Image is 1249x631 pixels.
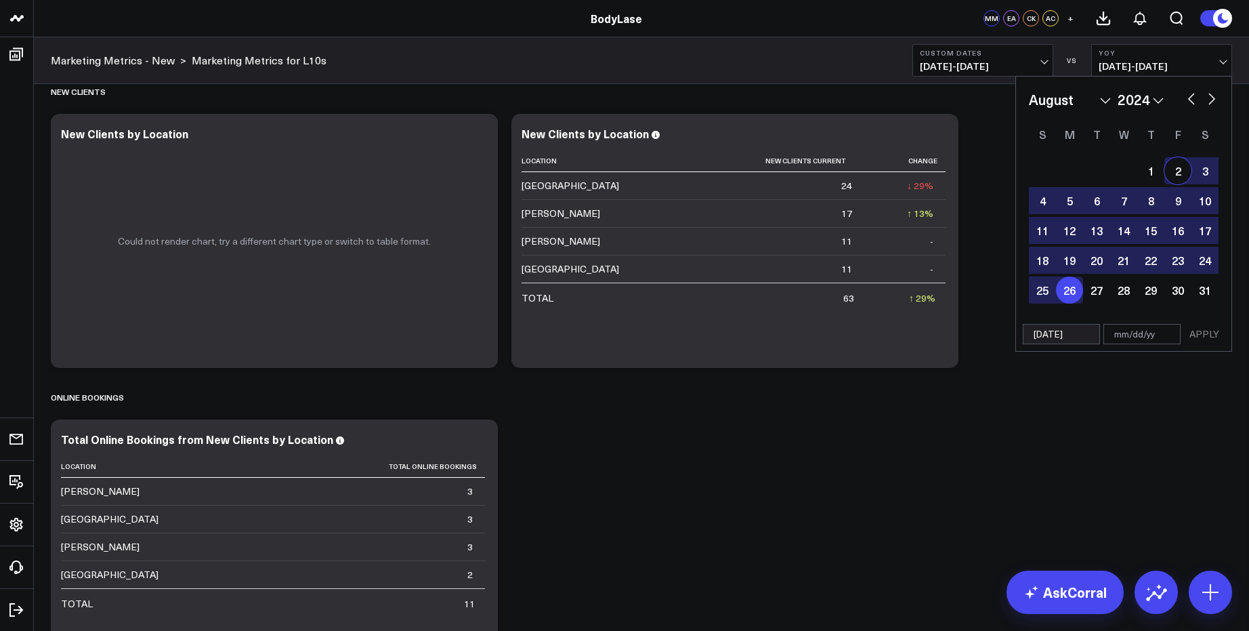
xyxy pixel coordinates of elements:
div: 2 [467,568,473,582]
th: New Clients Current [657,150,864,172]
div: [PERSON_NAME] [61,485,140,498]
th: Change [864,150,946,172]
th: Total Online Bookings [196,455,485,478]
div: Saturday [1191,123,1219,145]
div: [GEOGRAPHIC_DATA] [522,262,619,276]
button: YoY[DATE]-[DATE] [1091,44,1232,77]
a: BodyLase [591,11,642,26]
div: [GEOGRAPHIC_DATA] [522,179,619,192]
div: - [930,235,933,248]
div: ↑ 13% [907,207,933,220]
b: Custom Dates [920,49,1046,57]
div: TOTAL [522,291,553,305]
button: APPLY [1184,324,1225,344]
div: Friday [1164,123,1191,145]
div: TOTAL [61,597,93,611]
div: 3 [467,485,473,498]
div: Total Online Bookings from New Clients by Location [61,432,333,447]
div: 17 [841,207,852,220]
div: [PERSON_NAME] [522,235,600,248]
div: 11 [464,597,475,611]
div: Wednesday [1110,123,1137,145]
p: Could not render chart, try a different chart type or switch to table format. [118,236,431,247]
div: MM [983,10,1000,26]
div: Tuesday [1083,123,1110,145]
div: 24 [841,179,852,192]
div: VS [1060,56,1084,64]
div: [PERSON_NAME] [522,207,600,220]
div: New Clients by Location [522,126,649,141]
div: New Clients [51,76,106,107]
span: [DATE] - [DATE] [920,61,1046,72]
b: YoY [1099,49,1225,57]
div: Thursday [1137,123,1164,145]
th: Location [522,150,657,172]
input: mm/dd/yy [1023,324,1100,344]
div: 11 [841,262,852,276]
div: [PERSON_NAME] [61,540,140,554]
th: Location [61,455,196,478]
div: - [930,262,933,276]
input: mm/dd/yy [1103,324,1181,344]
div: CK [1023,10,1039,26]
div: Online Bookings [51,382,124,413]
div: New Clients by Location [61,126,188,141]
div: Sunday [1029,123,1056,145]
div: ↓ 29% [907,179,933,192]
div: 3 [467,540,473,554]
button: Custom Dates[DATE]-[DATE] [912,44,1053,77]
div: 3 [467,512,473,526]
div: 63 [843,291,854,305]
button: + [1062,10,1078,26]
a: AskCorral [1007,571,1124,614]
span: [DATE] - [DATE] [1099,61,1225,72]
span: + [1067,14,1074,23]
a: Marketing Metrics for L10s [192,53,326,68]
div: [GEOGRAPHIC_DATA] [61,568,158,582]
div: AC [1042,10,1059,26]
div: Monday [1056,123,1083,145]
div: EA [1003,10,1019,26]
div: [GEOGRAPHIC_DATA] [61,512,158,526]
a: Marketing Metrics - New [51,53,175,68]
div: > [51,53,186,68]
div: 11 [841,235,852,248]
div: ↑ 29% [909,291,935,305]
